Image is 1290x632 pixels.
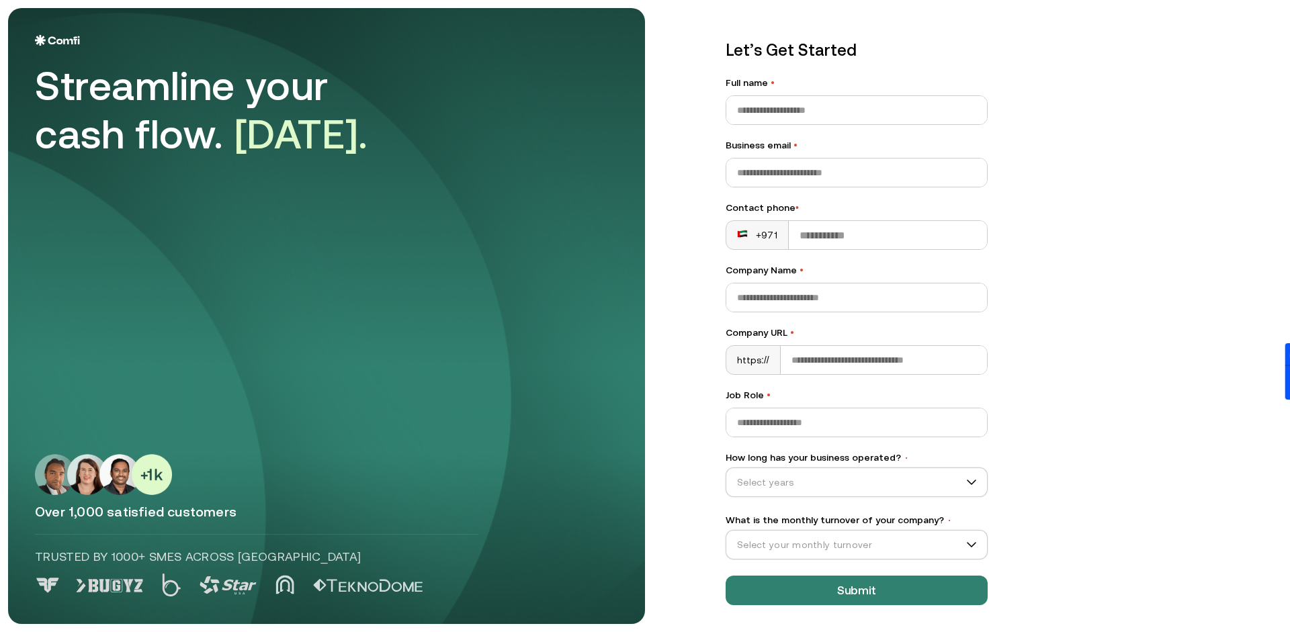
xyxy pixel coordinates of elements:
label: Job Role [726,388,988,402]
img: Logo 3 [200,576,257,594]
span: • [904,453,909,463]
p: Over 1,000 satisfied customers [35,503,618,521]
img: Logo 4 [275,575,294,594]
img: Logo 0 [35,578,60,593]
span: • [795,202,799,213]
img: Logo 5 [313,579,423,592]
div: Streamline your cash flow. [35,62,411,159]
label: Full name [726,76,988,90]
img: Logo [35,35,80,46]
div: Contact phone [726,201,988,215]
div: https:// [726,346,781,374]
button: Submit [726,576,988,605]
span: • [947,516,952,525]
span: • [800,265,804,275]
span: [DATE]. [234,111,368,157]
label: How long has your business operated? [726,451,988,465]
label: What is the monthly turnover of your company? [726,513,988,527]
span: • [771,77,775,88]
img: Logo 2 [162,574,181,596]
span: • [790,327,794,338]
label: Company Name [726,263,988,277]
p: Let’s Get Started [726,38,988,62]
label: Company URL [726,326,988,340]
span: • [767,390,771,400]
label: Business email [726,138,988,152]
span: • [793,140,798,150]
div: +971 [737,228,777,242]
p: Trusted by 1000+ SMEs across [GEOGRAPHIC_DATA] [35,548,478,566]
img: Logo 1 [76,579,143,592]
